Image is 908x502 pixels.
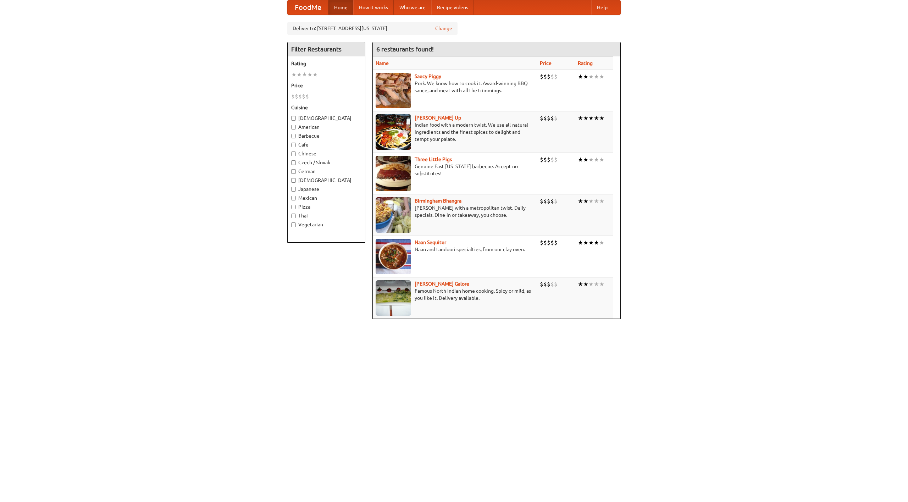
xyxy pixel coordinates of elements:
[547,114,550,122] li: $
[547,280,550,288] li: $
[594,73,599,81] li: ★
[415,115,461,121] a: [PERSON_NAME] Up
[298,93,302,100] li: $
[547,73,550,81] li: $
[588,239,594,247] li: ★
[554,73,558,81] li: $
[295,93,298,100] li: $
[550,73,554,81] li: $
[547,156,550,164] li: $
[291,150,361,157] label: Chinese
[394,0,431,15] a: Who we are
[291,203,361,210] label: Pizza
[415,198,461,204] b: Birmingham Bhangra
[540,60,552,66] a: Price
[288,42,365,56] h4: Filter Restaurants
[594,280,599,288] li: ★
[376,121,534,143] p: Indian food with a modern twist. We use all-natural ingredients and the finest spices to delight ...
[376,46,434,53] ng-pluralize: 6 restaurants found!
[594,239,599,247] li: ★
[376,73,411,108] img: saucy.jpg
[599,280,604,288] li: ★
[291,221,361,228] label: Vegetarian
[302,71,307,78] li: ★
[291,160,296,165] input: Czech / Slovak
[291,159,361,166] label: Czech / Slovak
[588,197,594,205] li: ★
[594,114,599,122] li: ★
[291,125,296,129] input: American
[376,197,411,233] img: bhangra.jpg
[554,197,558,205] li: $
[583,280,588,288] li: ★
[291,177,361,184] label: [DEMOGRAPHIC_DATA]
[583,239,588,247] li: ★
[415,73,441,79] a: Saucy Piggy
[291,186,361,193] label: Japanese
[376,80,534,94] p: Pork. We know how to cook it. Award-winning BBQ sauce, and meat with all the trimmings.
[376,287,534,302] p: Famous North Indian home cooking. Spicy or mild, as you like it. Delivery available.
[376,156,411,191] img: littlepigs.jpg
[291,196,296,200] input: Mexican
[543,114,547,122] li: $
[554,280,558,288] li: $
[543,280,547,288] li: $
[291,194,361,202] label: Mexican
[307,71,312,78] li: ★
[291,116,296,121] input: [DEMOGRAPHIC_DATA]
[540,73,543,81] li: $
[297,71,302,78] li: ★
[543,197,547,205] li: $
[583,197,588,205] li: ★
[328,0,353,15] a: Home
[547,239,550,247] li: $
[578,197,583,205] li: ★
[578,156,583,164] li: ★
[291,187,296,192] input: Japanese
[291,93,295,100] li: $
[550,239,554,247] li: $
[540,280,543,288] li: $
[291,71,297,78] li: ★
[543,73,547,81] li: $
[376,280,411,316] img: currygalore.jpg
[599,73,604,81] li: ★
[599,239,604,247] li: ★
[547,197,550,205] li: $
[554,156,558,164] li: $
[291,212,361,219] label: Thai
[376,204,534,219] p: [PERSON_NAME] with a metropolitan twist. Daily specials. Dine-in or takeaway, you choose.
[554,239,558,247] li: $
[376,114,411,150] img: curryup.jpg
[291,151,296,156] input: Chinese
[288,0,328,15] a: FoodMe
[578,73,583,81] li: ★
[291,104,361,111] h5: Cuisine
[550,197,554,205] li: $
[302,93,305,100] li: $
[291,132,361,139] label: Barbecue
[376,239,411,274] img: naansequitur.jpg
[578,239,583,247] li: ★
[415,281,469,287] a: [PERSON_NAME] Galore
[291,141,361,148] label: Cafe
[543,239,547,247] li: $
[353,0,394,15] a: How it works
[376,246,534,253] p: Naan and tandoori specialties, from our clay oven.
[415,156,452,162] a: Three Little Pigs
[594,156,599,164] li: ★
[588,280,594,288] li: ★
[415,239,446,245] a: Naan Sequitur
[291,134,296,138] input: Barbecue
[376,60,389,66] a: Name
[588,156,594,164] li: ★
[291,82,361,89] h5: Price
[291,123,361,131] label: American
[291,178,296,183] input: [DEMOGRAPHIC_DATA]
[550,156,554,164] li: $
[305,93,309,100] li: $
